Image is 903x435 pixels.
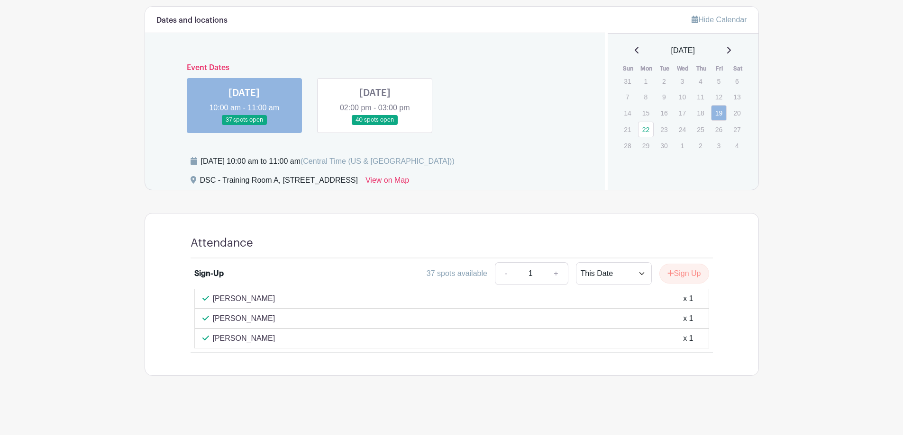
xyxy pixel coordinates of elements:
[729,74,745,89] p: 6
[656,64,674,73] th: Tue
[683,293,693,304] div: x 1
[659,264,709,284] button: Sign Up
[671,45,695,56] span: [DATE]
[200,175,358,190] div: DSC - Training Room A, [STREET_ADDRESS]
[495,262,517,285] a: -
[683,313,693,324] div: x 1
[213,313,275,324] p: [PERSON_NAME]
[179,63,571,72] h6: Event Dates
[638,89,654,104] p: 8
[675,138,690,153] p: 1
[638,122,654,137] a: 22
[638,138,654,153] p: 29
[194,268,224,279] div: Sign-Up
[729,138,745,153] p: 4
[675,89,690,104] p: 10
[693,106,708,120] p: 18
[729,89,745,104] p: 13
[191,236,253,250] h4: Attendance
[620,74,635,89] p: 31
[729,106,745,120] p: 20
[620,106,635,120] p: 14
[692,16,747,24] a: Hide Calendar
[301,157,455,165] span: (Central Time (US & [GEOGRAPHIC_DATA]))
[693,138,708,153] p: 2
[729,122,745,137] p: 27
[711,122,727,137] p: 26
[365,175,409,190] a: View on Map
[656,74,672,89] p: 2
[711,105,727,121] a: 19
[156,16,228,25] h6: Dates and locations
[692,64,711,73] th: Thu
[693,89,708,104] p: 11
[656,122,672,137] p: 23
[711,89,727,104] p: 12
[711,64,729,73] th: Fri
[711,138,727,153] p: 3
[683,333,693,344] div: x 1
[427,268,487,279] div: 37 spots available
[693,122,708,137] p: 25
[619,64,638,73] th: Sun
[620,138,635,153] p: 28
[638,74,654,89] p: 1
[711,74,727,89] p: 5
[656,89,672,104] p: 9
[729,64,747,73] th: Sat
[544,262,568,285] a: +
[213,333,275,344] p: [PERSON_NAME]
[656,138,672,153] p: 30
[201,156,455,167] div: [DATE] 10:00 am to 11:00 am
[620,122,635,137] p: 21
[638,64,656,73] th: Mon
[674,64,693,73] th: Wed
[213,293,275,304] p: [PERSON_NAME]
[638,106,654,120] p: 15
[675,74,690,89] p: 3
[620,89,635,104] p: 7
[675,106,690,120] p: 17
[656,106,672,120] p: 16
[675,122,690,137] p: 24
[693,74,708,89] p: 4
